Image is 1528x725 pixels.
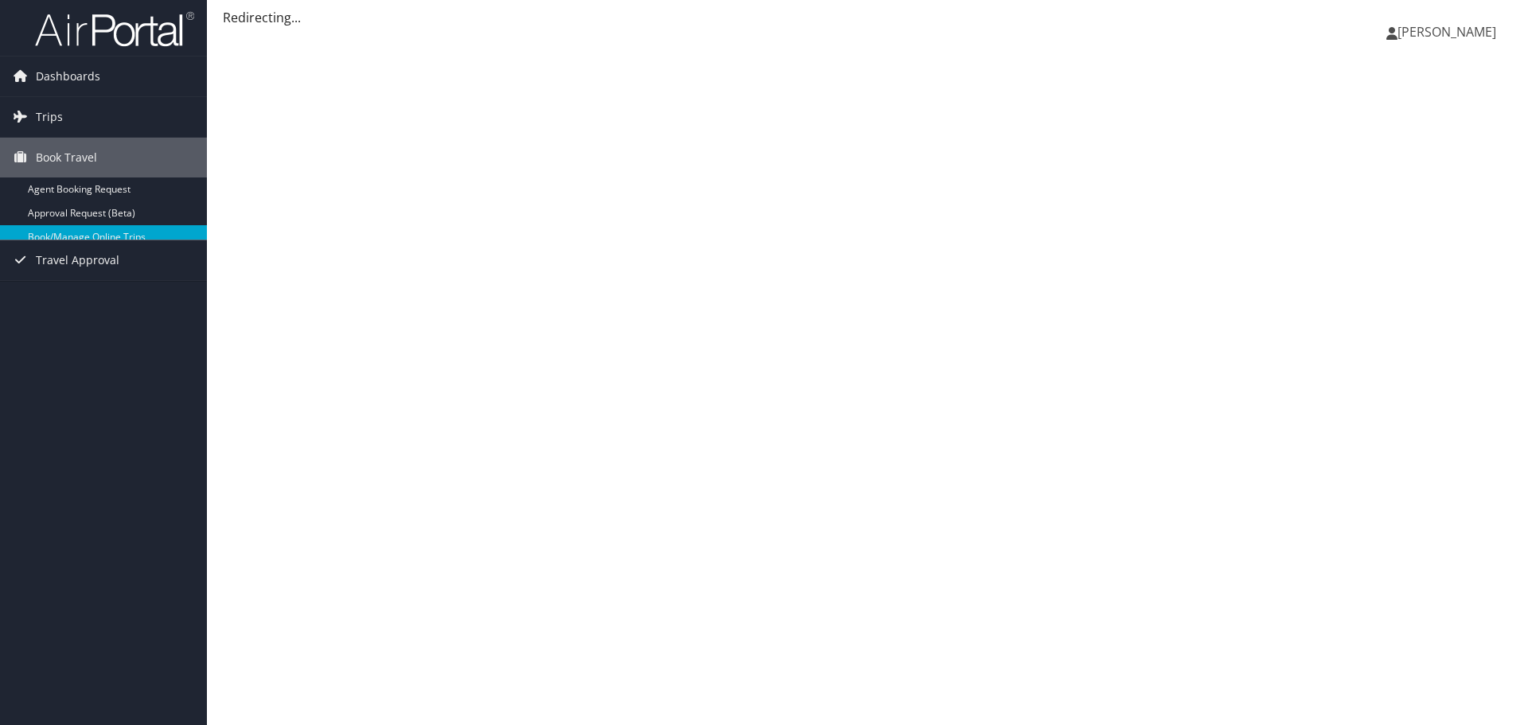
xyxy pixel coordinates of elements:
[35,10,194,48] img: airportal-logo.png
[1397,23,1496,41] span: [PERSON_NAME]
[36,240,119,280] span: Travel Approval
[1386,8,1512,56] a: [PERSON_NAME]
[36,57,100,96] span: Dashboards
[36,138,97,177] span: Book Travel
[223,8,1512,27] div: Redirecting...
[36,97,63,137] span: Trips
